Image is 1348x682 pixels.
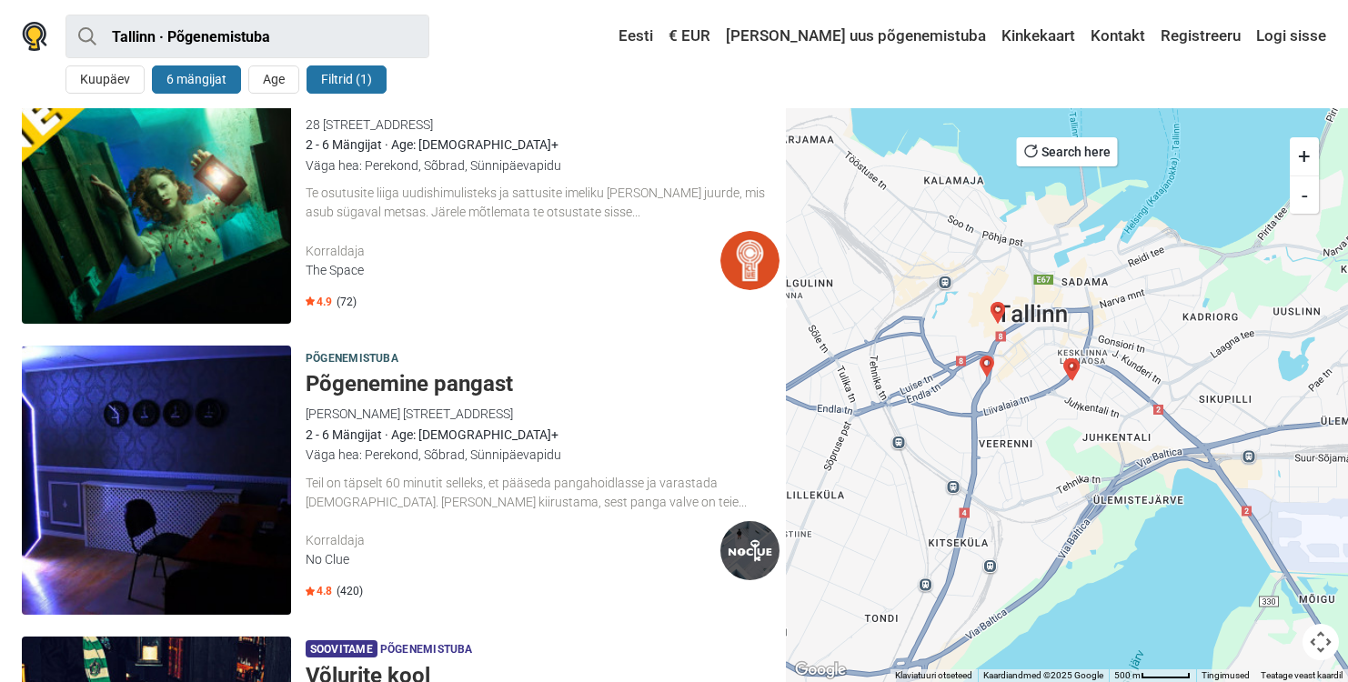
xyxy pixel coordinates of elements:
a: Tingimused (avaneb uuel vahekaardil) [1202,670,1250,680]
img: Star [306,296,315,306]
div: No Clue [306,550,720,569]
img: No Clue [720,521,780,580]
div: Põgenemis tuba "Hiiglase kodu" [976,356,998,377]
h5: Põgenemine pangast [306,371,780,397]
a: Kontakt [1086,20,1150,53]
div: Korraldaja [306,242,720,261]
a: Kinkekaart [997,20,1080,53]
span: Põgenemistuba [380,640,473,660]
span: Soovitame [306,640,377,657]
button: - [1290,176,1319,214]
button: Kaardi mõõtkava: 500 m 51 piksli kohta [1109,669,1196,682]
span: Kaardiandmed ©2025 Google [983,670,1103,680]
button: + [1290,137,1319,176]
span: (72) [337,295,357,309]
div: Korraldaja [306,531,720,550]
button: Klaviatuuri otseteed [895,669,972,682]
button: 6 mängijat [152,65,241,94]
button: Kaardikaamera juhtnupud [1303,624,1339,660]
span: 500 m [1114,670,1141,680]
img: Põgenemine pangast [22,346,291,615]
span: 4.8 [306,584,332,598]
img: Google [790,658,850,682]
div: Üliinimene [1061,358,1083,380]
div: 28 [STREET_ADDRESS] [306,115,780,135]
span: Põgenemistuba [306,349,398,369]
a: Logi sisse [1252,20,1326,53]
img: Star [306,587,315,596]
button: Search here [1017,137,1118,166]
img: Põgenemis tuba "Hiiglase kodu" [22,55,291,324]
div: 2 - 6 Mängijat · Age: [DEMOGRAPHIC_DATA]+ [306,135,780,155]
button: Age [248,65,299,94]
div: The Space [306,261,720,280]
div: Teil on täpselt 60 minutit selleks, et pääseda pangahoidlasse ja varastada [DEMOGRAPHIC_DATA]. [P... [306,474,780,512]
div: Väga hea: Perekond, Sõbrad, Sünnipäevapidu [306,445,780,465]
div: Te osutusite liiga uudishimulisteks ja sattusite imeliku [PERSON_NAME] juurde, mis asub sügaval m... [306,184,780,222]
div: [PERSON_NAME] [STREET_ADDRESS] [306,404,780,424]
a: € EUR [664,20,715,53]
img: Eesti [606,30,619,43]
div: Shambala [1060,358,1081,380]
span: (420) [337,584,363,598]
input: proovi “Tallinn” [65,15,429,58]
a: [PERSON_NAME] uus põgenemistuba [721,20,991,53]
img: Nowescape logo [22,22,47,51]
div: Hääl pimedusest [1061,359,1083,381]
div: Red Alert [987,302,1009,324]
a: Teatage veast kaardil [1261,670,1343,680]
img: The Space [720,231,780,290]
a: Google Mapsis selle piirkonna avamine (avaneb uues aknas) [790,658,850,682]
a: Registreeru [1156,20,1245,53]
button: Kuupäev [65,65,145,94]
span: 4.9 [306,295,332,309]
div: Väga hea: Perekond, Sõbrad, Sünnipäevapidu [306,155,780,176]
a: Eesti [601,20,658,53]
div: 2 - 6 Mängijat · Age: [DEMOGRAPHIC_DATA]+ [306,425,780,445]
button: Filtrid (1) [307,65,387,94]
